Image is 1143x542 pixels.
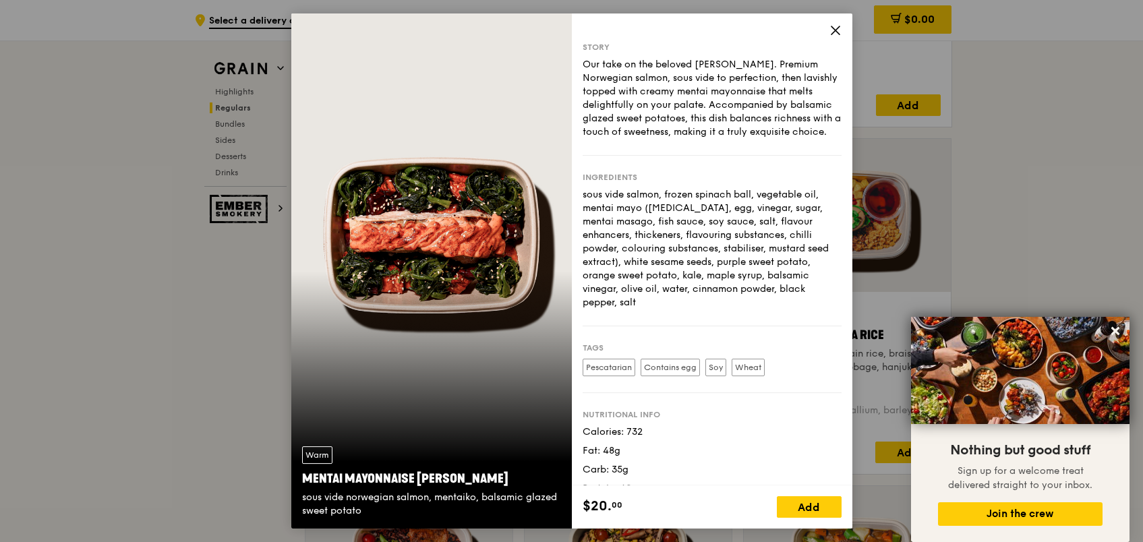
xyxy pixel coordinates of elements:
div: Carb: 35g [583,463,842,477]
div: Protein: 40g [583,482,842,495]
div: Fat: 48g [583,444,842,458]
button: Close [1105,320,1126,342]
span: Sign up for a welcome treat delivered straight to your inbox. [948,465,1092,491]
label: Contains egg [641,359,700,376]
div: Our take on the beloved [PERSON_NAME]. Premium Norwegian salmon, sous vide to perfection, then la... [583,58,842,139]
label: Pescatarian [583,359,635,376]
div: Nutritional info [583,409,842,420]
span: $20. [583,496,612,516]
div: Tags [583,342,842,353]
div: Warm [302,446,332,464]
img: DSC07876-Edit02-Large.jpeg [911,317,1130,424]
span: 00 [612,500,622,510]
button: Join the crew [938,502,1103,526]
div: sous vide salmon, frozen spinach ball, vegetable oil, mentai mayo ([MEDICAL_DATA], egg, vinegar, ... [583,188,842,309]
label: Soy [705,359,726,376]
div: Ingredients [583,172,842,183]
div: Story [583,42,842,53]
span: Nothing but good stuff [950,442,1090,458]
label: Wheat [732,359,765,376]
div: Calories: 732 [583,425,842,439]
div: Add [777,496,842,518]
div: Mentai Mayonnaise [PERSON_NAME] [302,469,561,488]
div: sous vide norwegian salmon, mentaiko, balsamic glazed sweet potato [302,491,561,518]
